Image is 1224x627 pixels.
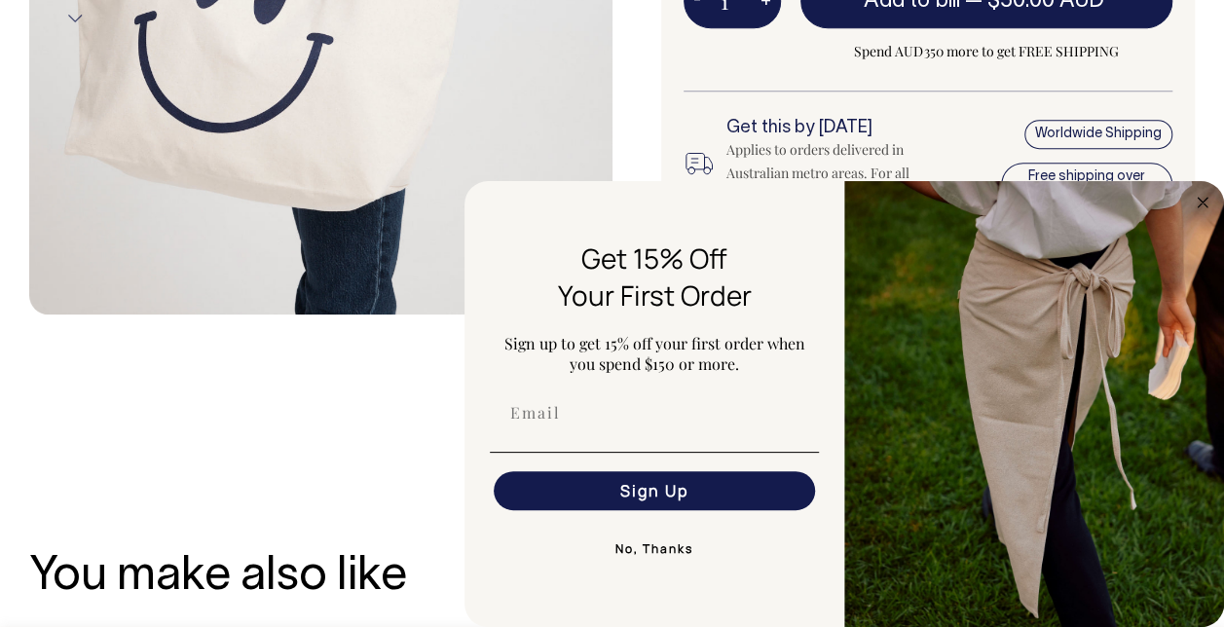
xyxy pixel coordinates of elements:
span: Get 15% Off [581,240,727,277]
button: Close dialog [1191,191,1214,214]
span: Sign up to get 15% off your first order when you spend $150 or more. [504,333,805,374]
button: No, Thanks [490,530,819,569]
span: Your First Order [558,277,752,313]
button: Sign Up [494,471,815,510]
div: FLYOUT Form [464,181,1224,627]
span: Spend AUD350 more to get FREE SHIPPING [800,40,1173,63]
h3: You make also like [29,552,407,604]
input: Email [494,393,815,432]
img: 5e34ad8f-4f05-4173-92a8-ea475ee49ac9.jpeg [844,181,1224,627]
h6: Get this by [DATE] [726,119,949,138]
div: Applies to orders delivered in Australian metro areas. For all delivery information, . [726,138,949,208]
img: underline [490,452,819,453]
